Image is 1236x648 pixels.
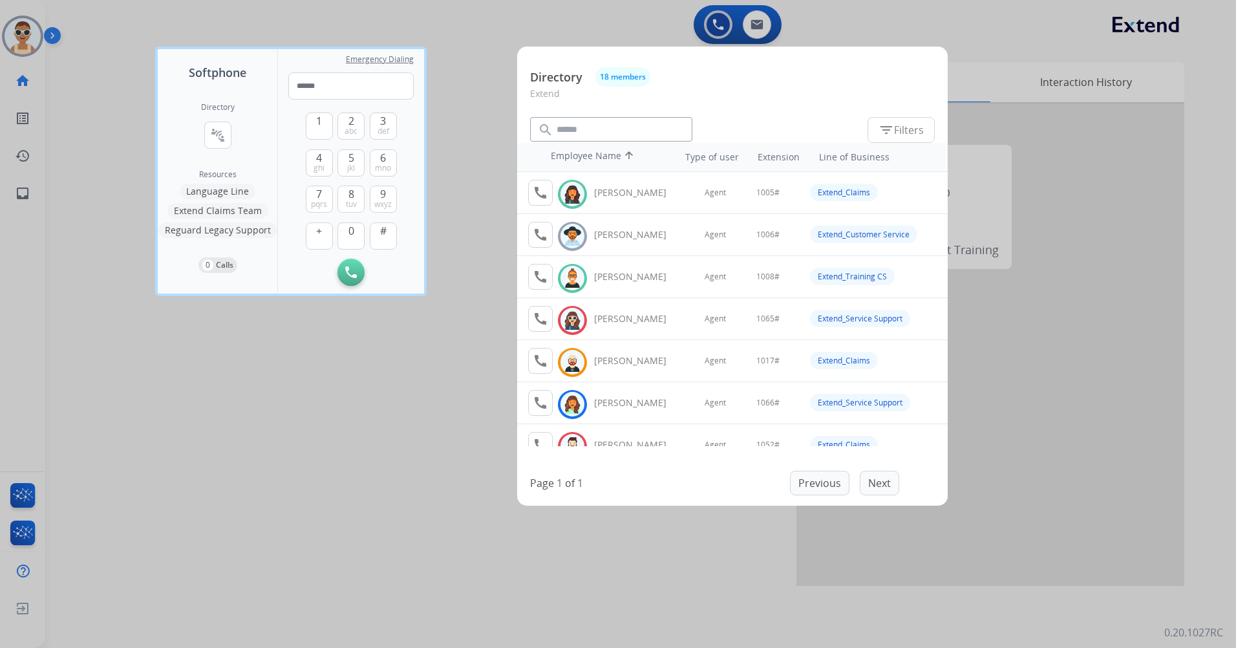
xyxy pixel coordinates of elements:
[530,475,554,491] p: Page
[594,312,681,325] div: [PERSON_NAME]
[380,223,387,239] span: #
[705,314,726,324] span: Agent
[563,310,582,330] img: avatar
[594,228,681,241] div: [PERSON_NAME]
[879,122,894,138] mat-icon: filter_list
[380,113,386,129] span: 3
[533,227,548,243] mat-icon: call
[1164,625,1223,640] p: 0.20.1027RC
[375,163,391,173] span: mno
[345,266,357,278] img: call-button
[563,352,582,373] img: avatar
[346,54,414,65] span: Emergency Dialing
[533,353,548,369] mat-icon: call
[530,87,935,111] p: Extend
[594,354,681,367] div: [PERSON_NAME]
[314,163,325,173] span: ghi
[370,186,397,213] button: 9wxyz
[158,222,277,238] button: Reguard Legacy Support
[306,113,333,140] button: 1
[756,440,780,450] span: 1052#
[563,184,582,204] img: avatar
[756,230,780,240] span: 1006#
[348,150,354,166] span: 5
[810,352,878,369] div: Extend_Claims
[311,199,327,210] span: pqrs
[705,272,726,282] span: Agent
[345,126,357,136] span: abc
[348,186,354,202] span: 8
[879,122,924,138] span: Filters
[810,184,878,201] div: Extend_Claims
[370,149,397,177] button: 6mno
[594,270,681,283] div: [PERSON_NAME]
[316,150,322,166] span: 4
[337,149,365,177] button: 5jkl
[756,314,780,324] span: 1065#
[380,186,386,202] span: 9
[810,226,917,243] div: Extend_Customer Service
[202,259,213,271] p: 0
[306,222,333,250] button: +
[306,149,333,177] button: 4ghi
[533,437,548,453] mat-icon: call
[705,440,726,450] span: Agent
[316,186,322,202] span: 7
[378,126,389,136] span: def
[810,436,878,453] div: Extend_Claims
[347,163,355,173] span: jkl
[530,69,582,86] p: Directory
[348,113,354,129] span: 2
[565,475,575,491] p: of
[348,223,354,239] span: 0
[167,203,268,219] button: Extend Claims Team
[563,226,582,246] img: avatar
[538,122,553,138] mat-icon: search
[533,185,548,200] mat-icon: call
[346,199,357,210] span: tuv
[201,102,235,113] h2: Directory
[337,186,365,213] button: 8tuv
[756,272,780,282] span: 1008#
[594,396,681,409] div: [PERSON_NAME]
[621,149,637,165] mat-icon: arrow_upward
[705,230,726,240] span: Agent
[563,394,582,415] img: avatar
[533,269,548,285] mat-icon: call
[370,222,397,250] button: #
[199,169,237,180] span: Resources
[533,311,548,327] mat-icon: call
[337,222,365,250] button: 0
[813,144,941,170] th: Line of Business
[216,259,233,271] p: Calls
[563,437,582,457] img: avatar
[594,186,681,199] div: [PERSON_NAME]
[751,144,806,170] th: Extension
[180,184,255,199] button: Language Line
[705,398,726,408] span: Agent
[380,150,386,166] span: 6
[705,356,726,366] span: Agent
[810,268,895,285] div: Extend_Training CS
[337,113,365,140] button: 2abc
[544,143,661,171] th: Employee Name
[667,144,745,170] th: Type of user
[370,113,397,140] button: 3def
[189,63,246,81] span: Softphone
[210,127,226,143] mat-icon: connect_without_contact
[316,223,322,239] span: +
[756,398,780,408] span: 1066#
[374,199,392,210] span: wxyz
[533,395,548,411] mat-icon: call
[810,394,910,411] div: Extend_Service Support
[705,188,726,198] span: Agent
[756,356,780,366] span: 1017#
[198,257,237,273] button: 0Calls
[810,310,910,327] div: Extend_Service Support
[306,186,333,213] button: 7pqrs
[563,268,582,288] img: avatar
[756,188,780,198] span: 1005#
[868,117,935,143] button: Filters
[594,438,681,451] div: [PERSON_NAME]
[316,113,322,129] span: 1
